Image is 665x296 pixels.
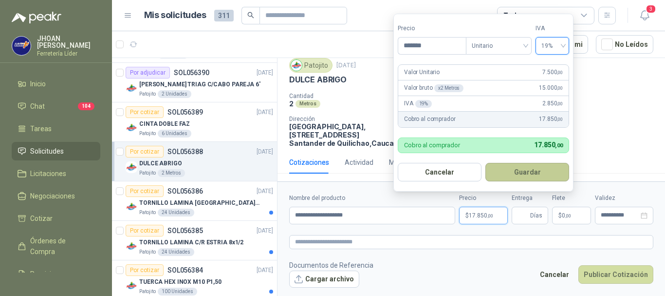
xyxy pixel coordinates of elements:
[289,271,359,288] button: Cargar archivo
[336,61,356,70] p: [DATE]
[487,213,493,218] span: ,00
[469,213,493,218] span: 17.850
[12,75,100,93] a: Inicio
[404,115,455,124] p: Cobro al comprador
[37,35,100,49] p: JHOAN [PERSON_NAME]
[345,157,373,168] div: Actividad
[296,100,320,108] div: Metros
[12,142,100,160] a: Solicitudes
[126,106,164,118] div: Por cotizar
[459,207,508,224] p: $17.850,00
[30,269,66,279] span: Remisiones
[12,209,100,228] a: Cotizar
[512,194,548,203] label: Entrega
[557,70,563,75] span: ,00
[158,209,194,217] div: 24 Unidades
[289,116,396,122] p: Dirección
[534,141,563,149] span: 17.850
[536,24,569,33] label: IVA
[144,8,206,22] h1: Mis solicitudes
[112,221,277,260] a: Por cotizarSOL056385[DATE] Company LogoTORNILLO LAMINA C/R ESTRIA 8x1/2Patojito24 Unidades
[12,119,100,138] a: Tareas
[257,68,273,78] p: [DATE]
[552,207,591,224] p: $ 0,00
[289,75,347,85] p: DULCE ABRIGO
[289,157,329,168] div: Cotizaciones
[415,100,432,108] div: 19 %
[389,157,419,168] div: Mensajes
[112,63,277,102] a: Por adjudicarSOL056390[DATE] Company Logo[PERSON_NAME] TRIAG C/CABO PAREJA 6'Patojito2 Unidades
[541,39,563,53] span: 19%
[30,191,75,201] span: Negociaciones
[257,187,273,196] p: [DATE]
[139,277,222,287] p: TUERCA HEX INOX M10 P1,50
[578,265,653,284] button: Publicar Cotización
[552,194,591,203] label: Flete
[398,163,481,181] button: Cancelar
[404,83,463,93] p: Valor bruto
[112,102,277,142] a: Por cotizarSOL056389[DATE] Company LogoCINTA DOBLE FAZPatojito6 Unidades
[291,60,302,71] img: Company Logo
[158,288,197,296] div: 100 Unidades
[167,188,203,195] p: SOL056386
[257,108,273,117] p: [DATE]
[562,213,571,218] span: 0
[289,122,396,147] p: [GEOGRAPHIC_DATA], [STREET_ADDRESS] Santander de Quilichao , Cauca
[530,207,542,224] span: Días
[30,213,53,224] span: Cotizar
[12,164,100,183] a: Licitaciones
[30,146,64,157] span: Solicitudes
[158,90,191,98] div: 2 Unidades
[126,201,137,213] img: Company Logo
[257,147,273,157] p: [DATE]
[636,7,653,24] button: 3
[503,10,524,21] div: Todas
[485,163,569,181] button: Guardar
[542,68,563,77] span: 7.500
[139,80,260,89] p: [PERSON_NAME] TRIAG C/CABO PAREJA 6'
[126,82,137,94] img: Company Logo
[30,168,66,179] span: Licitaciones
[139,238,243,247] p: TORNILLO LAMINA C/R ESTRIA 8x1/2
[139,90,156,98] p: Patojito
[139,169,156,177] p: Patojito
[139,159,182,168] p: DULCE ABRIGO
[12,37,31,55] img: Company Logo
[289,58,332,73] div: Patojito
[12,265,100,283] a: Remisiones
[646,4,656,14] span: 3
[126,225,164,237] div: Por cotizar
[557,117,563,122] span: ,00
[404,68,440,77] p: Valor Unitario
[542,99,563,108] span: 2.850
[158,248,194,256] div: 24 Unidades
[289,260,373,271] p: Documentos de Referencia
[555,142,563,149] span: ,00
[158,130,191,138] div: 6 Unidades
[459,194,508,203] label: Precio
[30,101,45,112] span: Chat
[289,93,417,99] p: Cantidad
[174,69,209,76] p: SOL056390
[539,115,563,124] span: 17.850
[398,24,466,33] label: Precio
[557,101,563,106] span: ,00
[30,79,46,89] span: Inicio
[139,130,156,138] p: Patojito
[167,267,203,274] p: SOL056384
[126,122,137,134] img: Company Logo
[557,85,563,91] span: ,00
[167,227,203,234] p: SOL056385
[12,232,100,261] a: Órdenes de Compra
[139,119,190,129] p: CINTA DOBLE FAZ
[434,84,463,92] div: x 2 Metros
[167,148,203,155] p: SOL056388
[472,39,526,53] span: Unitario
[558,213,562,218] span: $
[257,266,273,275] p: [DATE]
[167,109,203,116] p: SOL056389
[257,226,273,236] p: [DATE]
[126,240,137,252] img: Company Logo
[126,146,164,158] div: Por cotizar
[30,236,91,257] span: Órdenes de Compra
